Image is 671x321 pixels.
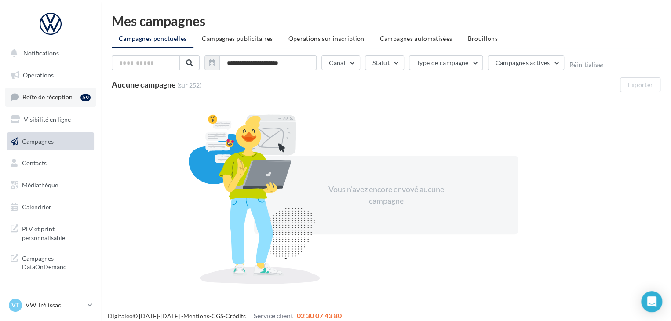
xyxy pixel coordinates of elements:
a: PLV et print personnalisable [5,219,96,245]
span: Operations sur inscription [288,35,364,42]
span: Brouillons [467,35,498,42]
span: Notifications [23,49,59,57]
span: Campagnes automatisées [380,35,452,42]
button: Exporter [620,77,660,92]
a: CGS [212,312,223,320]
span: Calendrier [22,203,51,211]
span: Contacts [22,159,47,167]
span: Service client [254,311,293,320]
span: Campagnes actives [495,59,550,66]
a: VT VW Trélissac [7,297,94,314]
a: Crédits [226,312,246,320]
a: Calendrier [5,198,96,216]
span: Médiathèque [22,181,58,189]
button: Type de campagne [409,55,483,70]
span: Opérations [23,71,54,79]
a: Boîte de réception59 [5,88,96,106]
a: Visibilité en ligne [5,110,96,129]
span: 02 30 07 43 80 [297,311,342,320]
div: Mes campagnes [112,14,660,27]
button: Statut [365,55,404,70]
span: Campagnes publicitaires [202,35,273,42]
span: Visibilité en ligne [24,116,71,123]
button: Canal [321,55,360,70]
span: Campagnes DataOnDemand [22,252,91,271]
button: Réinitialiser [569,61,604,68]
a: Campagnes DataOnDemand [5,249,96,275]
span: PLV et print personnalisable [22,223,91,242]
p: VW Trélissac [26,301,84,310]
span: Campagnes [22,137,54,145]
div: Open Intercom Messenger [641,291,662,312]
button: Campagnes actives [488,55,564,70]
div: Vous n'avez encore envoyé aucune campagne [310,184,462,206]
a: Digitaleo [108,312,133,320]
span: Aucune campagne [112,80,176,89]
a: Opérations [5,66,96,84]
a: Campagnes [5,132,96,151]
a: Contacts [5,154,96,172]
div: 59 [80,94,91,101]
span: VT [11,301,19,310]
a: Médiathèque [5,176,96,194]
span: Boîte de réception [22,93,73,101]
a: Mentions [183,312,209,320]
span: (sur 252) [177,81,201,90]
span: © [DATE]-[DATE] - - - [108,312,342,320]
button: Notifications [5,44,92,62]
